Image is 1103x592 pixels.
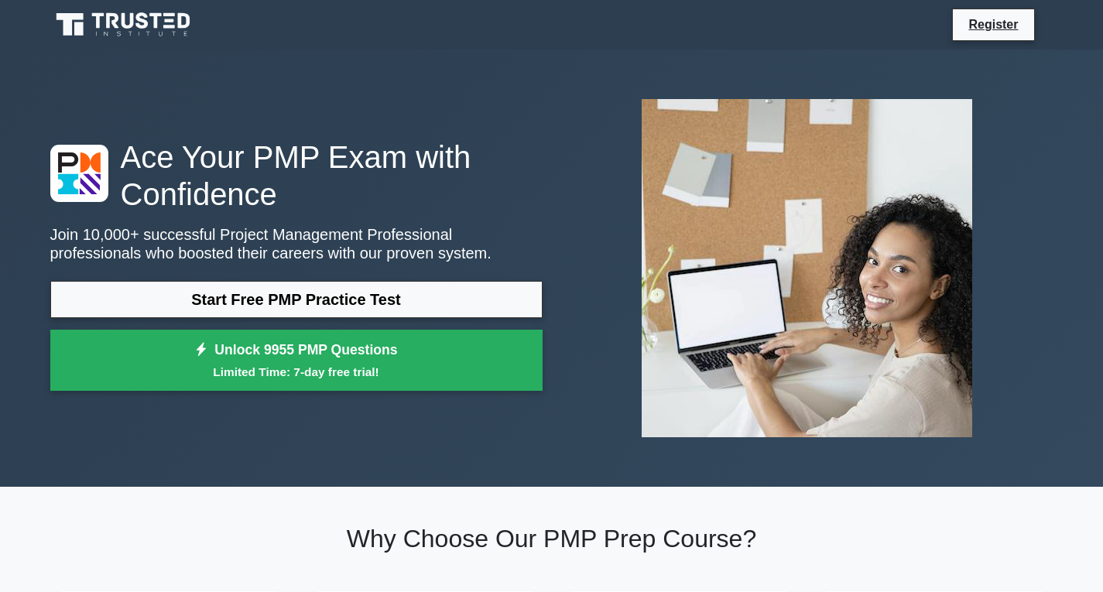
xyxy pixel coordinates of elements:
[50,330,543,392] a: Unlock 9955 PMP QuestionsLimited Time: 7-day free trial!
[50,281,543,318] a: Start Free PMP Practice Test
[50,524,1053,553] h2: Why Choose Our PMP Prep Course?
[50,139,543,213] h1: Ace Your PMP Exam with Confidence
[70,363,523,381] small: Limited Time: 7-day free trial!
[50,225,543,262] p: Join 10,000+ successful Project Management Professional professionals who boosted their careers w...
[959,15,1027,34] a: Register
